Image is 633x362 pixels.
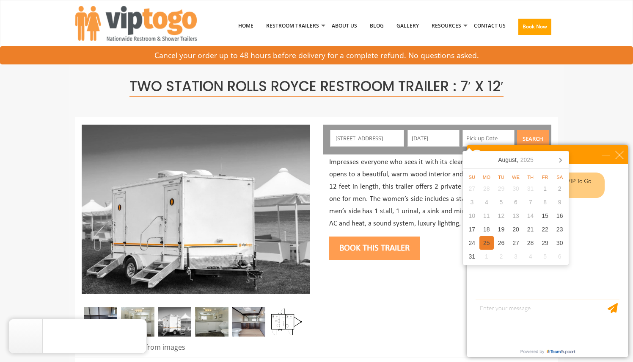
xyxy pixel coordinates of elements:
[512,4,558,53] a: Book Now
[260,4,325,48] a: Restroom Trailers
[479,250,494,263] div: 1
[509,174,523,181] div: We
[465,195,479,209] div: 3
[494,195,509,209] div: 5
[518,19,551,35] button: Book Now
[509,223,523,236] div: 20
[465,182,479,195] div: 27
[509,209,523,223] div: 13
[509,182,523,195] div: 30
[538,236,553,250] div: 29
[494,174,509,181] div: Tu
[390,4,425,48] a: Gallery
[552,209,567,223] div: 16
[465,250,479,263] div: 31
[129,76,504,97] span: Two Station Rolls Royce Restroom Trailer : 7′ x 12′
[520,156,534,164] i: 2025
[82,125,310,294] img: Side view of two station restroom trailer with separate doors for males and females
[538,182,553,195] div: 1
[479,236,494,250] div: 25
[425,4,468,48] a: Resources
[329,237,420,260] button: Book this trailer
[269,307,302,337] img: Floor Plan of 2 station restroom with sink and toilet
[465,209,479,223] div: 10
[479,209,494,223] div: 11
[158,307,191,337] img: A mini restroom trailer with two separate stations and separate doors for males and females
[462,140,633,362] iframe: Live Chat Box
[325,4,363,48] a: About Us
[509,236,523,250] div: 27
[82,343,310,357] div: Products may vary from images
[523,223,538,236] div: 21
[494,223,509,236] div: 19
[523,250,538,263] div: 4
[468,4,512,48] a: Contact Us
[232,4,260,48] a: Home
[363,4,390,48] a: Blog
[494,236,509,250] div: 26
[330,130,405,147] input: Enter your Address
[465,223,479,236] div: 17
[232,307,265,337] img: A close view of inside of a station with a stall, mirror and cabinets
[517,130,549,147] button: Search
[538,250,553,263] div: 5
[494,250,509,263] div: 2
[538,195,553,209] div: 8
[465,174,479,181] div: Su
[479,223,494,236] div: 18
[523,195,538,209] div: 7
[84,307,117,337] img: A close view of inside of a station with a stall, mirror and cabinets
[552,174,567,181] div: Sa
[462,130,515,147] input: Pick up Date
[479,174,494,181] div: Mo
[552,223,567,236] div: 23
[509,195,523,209] div: 6
[195,307,228,337] img: Gel 2 station 03
[494,209,509,223] div: 12
[552,195,567,209] div: 9
[329,156,545,230] p: Impresses everyone who sees it with its clean, simple white exterior that opens to a beautiful, w...
[121,307,154,337] img: Gel 2 station 02
[523,209,538,223] div: 14
[465,236,479,250] div: 24
[538,223,553,236] div: 22
[494,182,509,195] div: 29
[552,236,567,250] div: 30
[523,174,538,181] div: Th
[552,182,567,195] div: 2
[523,236,538,250] div: 28
[479,182,494,195] div: 28
[509,250,523,263] div: 3
[538,174,553,181] div: Fr
[523,182,538,195] div: 31
[552,250,567,263] div: 6
[479,195,494,209] div: 4
[538,209,553,223] div: 15
[75,6,197,41] img: VIPTOGO
[407,130,460,147] input: Delivery Date
[495,153,537,167] div: August,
